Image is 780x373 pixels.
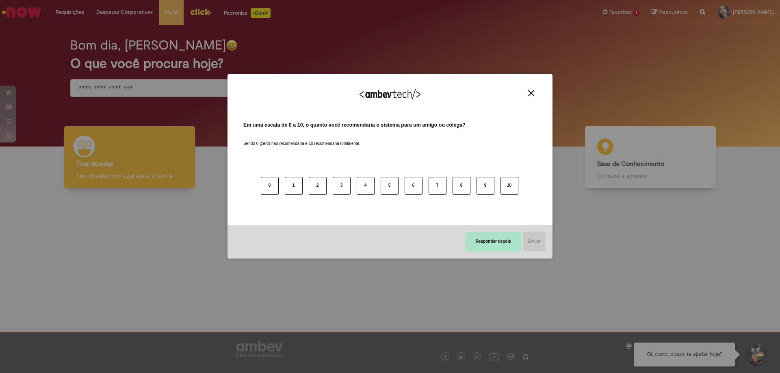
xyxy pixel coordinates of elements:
[528,90,534,96] img: Close
[360,89,420,99] img: Logo Ambevtech
[357,177,375,195] button: 4
[243,121,466,129] label: Em uma escala de 0 a 10, o quanto você recomendaria o sistema para um amigo ou colega?
[243,131,360,147] label: Sendo 0 (zero) não recomendaria e 10 recomendaria totalmente.
[429,177,446,195] button: 7
[309,177,327,195] button: 2
[381,177,399,195] button: 5
[405,177,422,195] button: 6
[333,177,351,195] button: 3
[466,232,521,251] button: Responder depois
[453,177,470,195] button: 8
[261,177,279,195] button: 0
[285,177,303,195] button: 1
[526,90,537,97] button: Close
[500,177,518,195] button: 10
[477,177,494,195] button: 9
